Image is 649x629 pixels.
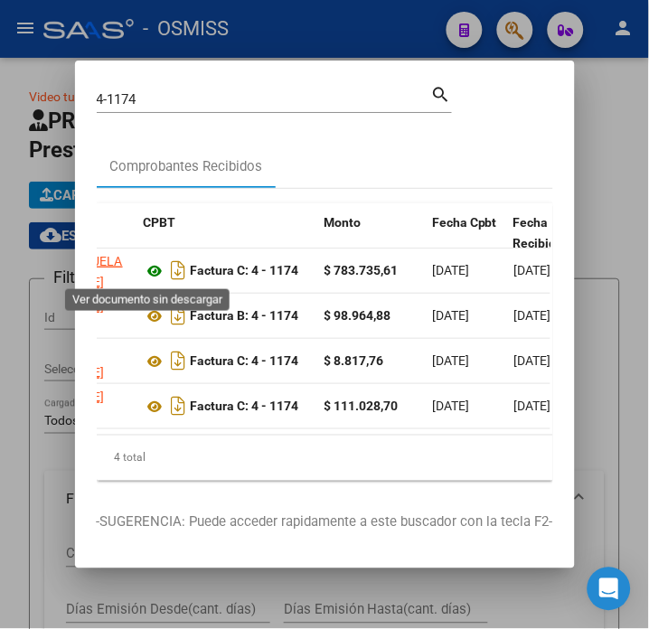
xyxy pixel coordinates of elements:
span: [DATE] [514,353,551,368]
i: Descargar documento [167,391,191,420]
i: Descargar documento [167,256,191,285]
span: [DATE] [514,308,551,323]
span: CPBT [143,215,175,230]
mat-icon: search [431,82,452,104]
strong: Factura B: 4 - 1174 [191,309,299,324]
strong: $ 98.964,88 [324,308,391,323]
strong: $ 8.817,76 [324,353,384,368]
datatable-header-cell: Fecha Recibido [506,203,588,283]
i: Descargar documento [167,346,191,375]
div: 4 total [97,436,553,481]
strong: Factura C: 4 - 1174 [191,264,299,278]
div: Open Intercom Messenger [588,568,631,611]
strong: Factura C: 4 - 1174 [191,399,299,414]
span: [DATE] [433,263,470,277]
strong: Factura C: 4 - 1174 [191,354,299,369]
span: Fecha Recibido [513,215,564,250]
span: [DATE] [514,263,551,277]
strong: $ 783.735,61 [324,263,399,277]
p: -SUGERENCIA: Puede acceder rapidamente a este buscador con la tecla F2- [97,512,553,533]
span: Fecha Cpbt [432,215,497,230]
datatable-header-cell: Fecha Cpbt [425,203,506,283]
span: [DATE] [433,308,470,323]
strong: $ 111.028,70 [324,399,399,413]
span: Monto [324,215,361,230]
i: Descargar documento [167,301,191,330]
div: Comprobantes Recibidos [110,156,263,177]
datatable-header-cell: CPBT [136,203,316,283]
span: [DATE] [514,399,551,413]
datatable-header-cell: Monto [316,203,425,283]
span: [DATE] [433,399,470,413]
span: [DATE] [433,353,470,368]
